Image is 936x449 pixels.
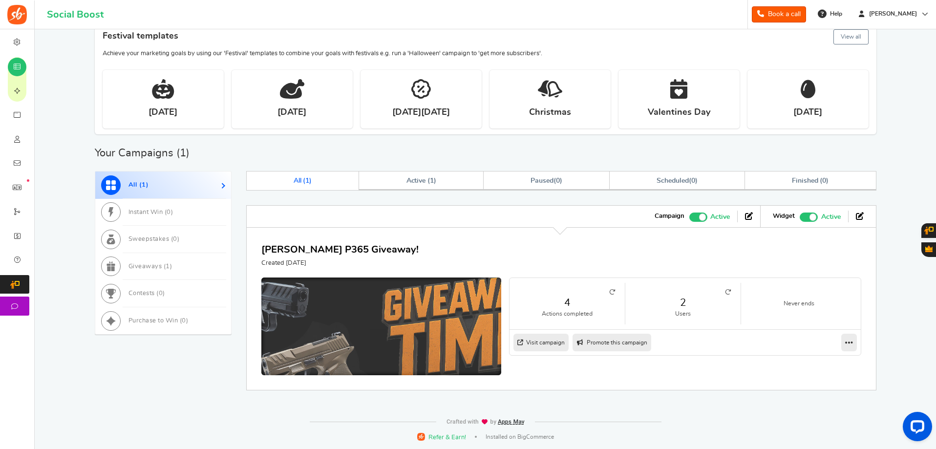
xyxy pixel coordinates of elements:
span: Active [710,212,730,222]
iframe: LiveChat chat widget [895,408,936,449]
strong: Widget [773,212,795,221]
h2: Your Campaigns ( ) [95,148,190,158]
small: Users [635,310,731,318]
span: Help [828,10,842,18]
small: Actions completed [519,310,615,318]
span: 1 [305,177,309,184]
strong: [DATE][DATE] [392,107,450,119]
a: Help [814,6,847,21]
h4: Festival templates [103,27,869,46]
span: Gratisfaction [925,245,933,252]
span: | [475,436,477,438]
span: 0 [182,318,186,324]
span: Purchase to Win ( ) [128,318,189,324]
img: Social Boost [7,5,27,24]
span: Giveaways ( ) [128,263,172,270]
span: Finished ( ) [792,177,829,184]
span: Scheduled [657,177,689,184]
a: Visit campaign [513,334,569,351]
a: 4 [519,296,615,310]
p: Created [DATE] [261,259,419,268]
a: Promote this campaign [573,334,651,351]
strong: [DATE] [149,107,177,119]
span: 0 [691,177,695,184]
strong: Campaign [655,212,684,221]
span: [PERSON_NAME] [865,10,921,18]
strong: [DATE] [793,107,822,119]
span: Active ( ) [406,177,437,184]
span: All ( ) [128,182,149,188]
small: Never ends [751,299,847,308]
em: New [27,179,29,182]
strong: Christmas [529,107,571,119]
img: img-footer.webp [446,419,525,425]
span: 1 [180,148,186,158]
span: 0 [556,177,560,184]
span: 0 [822,177,826,184]
span: 1 [166,263,170,270]
a: Book a call [752,6,806,22]
span: 0 [159,290,163,297]
strong: [DATE] [277,107,306,119]
span: All ( ) [294,177,312,184]
li: Widget activated [766,211,848,222]
a: [PERSON_NAME] P365 Giveaway! [261,245,419,255]
span: 0 [173,236,177,242]
p: Achieve your marketing goals by using our 'Festival' templates to combine your goals with festiva... [103,49,869,58]
span: 1 [430,177,434,184]
a: 2 [635,296,731,310]
span: Contests ( ) [128,290,165,297]
button: Gratisfaction [921,242,936,257]
h1: Social Boost [47,9,104,20]
span: ( ) [531,177,562,184]
button: View all [833,29,869,44]
span: Sweepstakes ( ) [128,236,180,242]
span: 1 [142,182,146,188]
strong: Valentines Day [648,107,710,119]
span: Paused [531,177,553,184]
span: Instant Win ( ) [128,209,173,215]
span: 0 [167,209,171,215]
span: ( ) [657,177,697,184]
span: Installed on BigCommerce [486,433,554,441]
a: Refer & Earn! [417,432,466,442]
span: Active [821,212,841,222]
